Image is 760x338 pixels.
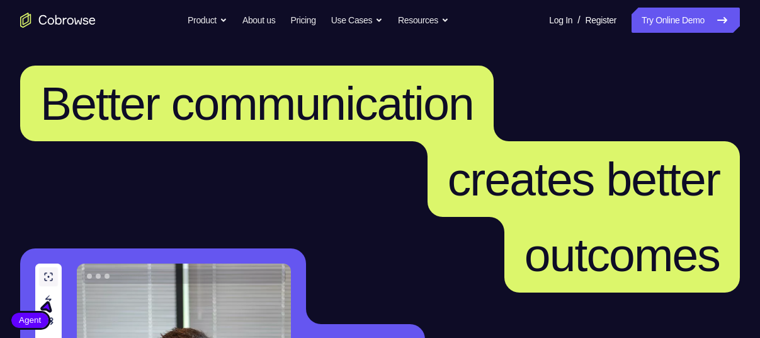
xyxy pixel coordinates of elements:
button: Product [188,8,227,33]
button: Use Cases [331,8,383,33]
span: / [577,13,580,28]
span: Agent [11,314,48,327]
a: About us [242,8,275,33]
span: creates better [448,153,720,206]
a: Try Online Demo [632,8,740,33]
span: outcomes [525,228,720,281]
a: Go to the home page [20,13,96,28]
a: Register [586,8,616,33]
button: Resources [398,8,449,33]
a: Log In [549,8,572,33]
span: Better communication [40,77,474,130]
a: Pricing [290,8,315,33]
